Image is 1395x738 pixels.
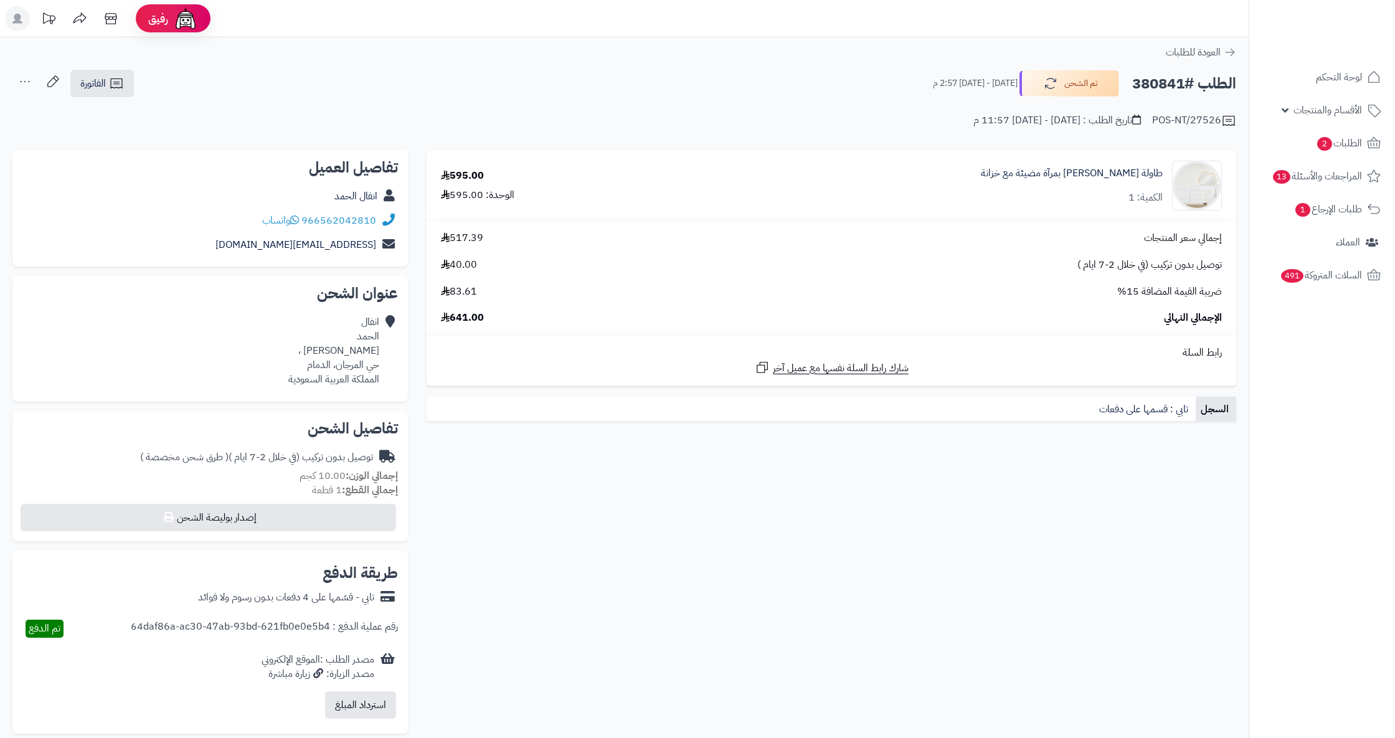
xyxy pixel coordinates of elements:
small: [DATE] - [DATE] 2:57 م [933,77,1018,90]
span: 517.39 [441,231,483,245]
h2: طريقة الدفع [323,565,398,580]
div: POS-NT/27526 [1152,113,1236,128]
button: إصدار بوليصة الشحن [21,504,396,531]
span: المراجعات والأسئلة [1272,168,1362,185]
span: 641.00 [441,311,484,325]
span: العملاء [1336,234,1360,251]
span: 2 [1317,137,1332,151]
div: الوحدة: 595.00 [441,188,514,202]
div: مصدر الطلب :الموقع الإلكتروني [262,653,374,681]
img: logo-2.png [1310,31,1383,57]
a: السجل [1196,397,1236,422]
a: تحديثات المنصة [33,6,64,34]
a: طاولة [PERSON_NAME] بمرآة مضيئة مع خزانة [981,166,1163,181]
a: انفال الحمد [334,189,377,204]
a: تابي : قسمها على دفعات [1094,397,1196,422]
a: العودة للطلبات [1166,45,1236,60]
span: 13 [1273,170,1290,184]
span: 40.00 [441,258,477,272]
a: طلبات الإرجاع1 [1257,194,1388,224]
a: شارك رابط السلة نفسها مع عميل آخر [755,360,909,376]
h2: تفاصيل الشحن [22,421,398,436]
span: الأقسام والمنتجات [1293,102,1362,119]
div: رقم عملية الدفع : 64daf86a-ac30-47ab-93bd-621fb0e0e5b4 [131,620,398,638]
a: واتساب [262,213,299,228]
span: شارك رابط السلة نفسها مع عميل آخر [773,361,909,376]
a: الطلبات2 [1257,128,1388,158]
a: السلات المتروكة491 [1257,260,1388,290]
span: رفيق [148,11,168,26]
div: مصدر الزيارة: زيارة مباشرة [262,667,374,681]
span: إجمالي سعر المنتجات [1144,231,1222,245]
div: تاريخ الطلب : [DATE] - [DATE] 11:57 م [973,113,1141,128]
span: توصيل بدون تركيب (في خلال 2-7 ايام ) [1077,258,1222,272]
strong: إجمالي الوزن: [346,468,398,483]
a: 966562042810 [301,213,376,228]
h2: الطلب #380841 [1132,71,1236,97]
a: العملاء [1257,227,1388,257]
span: 83.61 [441,285,477,299]
span: 1 [1295,203,1310,217]
div: انفال الحمد [PERSON_NAME] ، حي المرجان، الدمام المملكة العربية السعودية [288,315,379,386]
span: 491 [1281,269,1304,283]
a: [EMAIL_ADDRESS][DOMAIN_NAME] [215,237,376,252]
button: استرداد المبلغ [325,691,396,719]
small: 10.00 كجم [300,468,398,483]
div: رابط السلة [432,346,1231,360]
span: تم الدفع [29,621,60,636]
span: طلبات الإرجاع [1294,201,1362,218]
div: توصيل بدون تركيب (في خلال 2-7 ايام ) [140,450,373,465]
a: لوحة التحكم [1257,62,1388,92]
strong: إجمالي القطع: [342,483,398,498]
span: ( طرق شحن مخصصة ) [140,450,229,465]
h2: تفاصيل العميل [22,160,398,175]
a: المراجعات والأسئلة13 [1257,161,1388,191]
img: 1753514452-1-90x90.jpg [1173,161,1221,211]
button: تم الشحن [1019,70,1119,97]
div: الكمية: 1 [1128,191,1163,205]
h2: عنوان الشحن [22,286,398,301]
span: الفاتورة [80,76,106,91]
img: ai-face.png [173,6,198,31]
div: تابي - قسّمها على 4 دفعات بدون رسوم ولا فوائد [198,590,374,605]
span: ضريبة القيمة المضافة 15% [1117,285,1222,299]
span: العودة للطلبات [1166,45,1221,60]
span: لوحة التحكم [1316,69,1362,86]
small: 1 قطعة [312,483,398,498]
span: السلات المتروكة [1280,267,1362,284]
div: 595.00 [441,169,484,183]
a: الفاتورة [70,70,134,97]
span: الطلبات [1316,135,1362,152]
span: الإجمالي النهائي [1164,311,1222,325]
